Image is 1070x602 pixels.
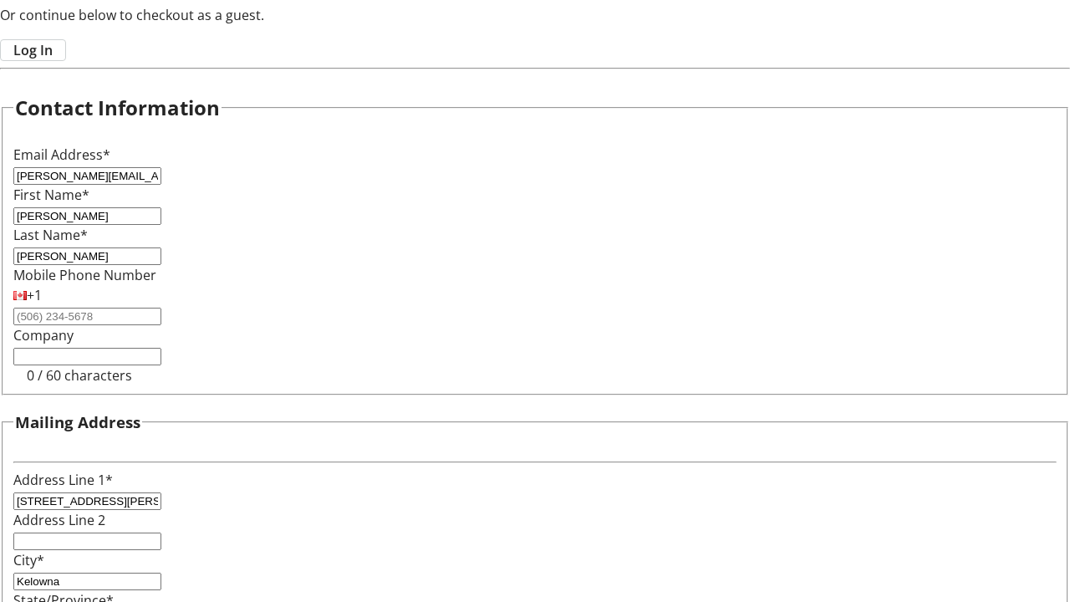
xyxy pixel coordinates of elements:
label: Address Line 2 [13,511,105,529]
h3: Mailing Address [15,411,140,434]
input: Address [13,492,161,510]
label: Email Address* [13,145,110,164]
label: Address Line 1* [13,471,113,489]
label: Company [13,326,74,344]
label: Mobile Phone Number [13,266,156,284]
label: First Name* [13,186,89,204]
tr-character-limit: 0 / 60 characters [27,366,132,385]
span: Log In [13,40,53,60]
h2: Contact Information [15,93,220,123]
label: Last Name* [13,226,88,244]
input: (506) 234-5678 [13,308,161,325]
label: City* [13,551,44,569]
input: City [13,573,161,590]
